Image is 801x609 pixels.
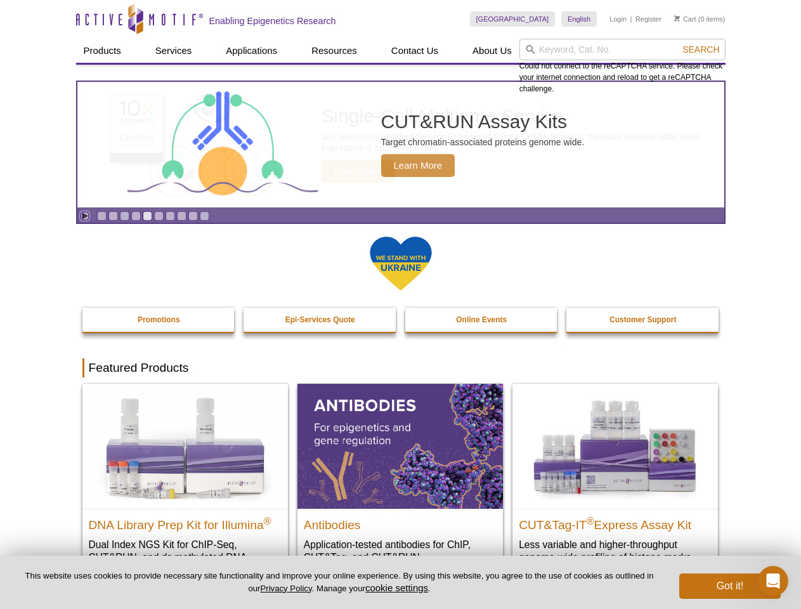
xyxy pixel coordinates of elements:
[97,211,107,221] a: Go to slide 1
[209,15,336,27] h2: Enabling Epigenetics Research
[188,211,198,221] a: Go to slide 9
[381,136,585,148] p: Target chromatin-associated proteins genome wide.
[89,513,282,532] h2: DNA Library Prep Kit for Illumina
[561,11,597,27] a: English
[456,315,507,324] strong: Online Events
[470,11,556,27] a: [GEOGRAPHIC_DATA]
[127,87,318,203] img: CUT&RUN Assay Kits
[519,39,726,60] input: Keyword, Cat. No.
[131,211,141,221] a: Go to slide 4
[405,308,559,332] a: Online Events
[82,308,236,332] a: Promotions
[679,573,781,599] button: Got it!
[82,358,719,377] h2: Featured Products
[674,15,696,23] a: Cart
[465,39,519,63] a: About Us
[166,211,175,221] a: Go to slide 7
[260,584,311,593] a: Privacy Policy
[674,15,680,22] img: Your Cart
[264,515,271,526] sup: ®
[177,211,186,221] a: Go to slide 8
[154,211,164,221] a: Go to slide 6
[297,384,503,508] img: All Antibodies
[519,538,712,564] p: Less variable and higher-throughput genome-wide profiling of histone marks​.
[365,582,428,593] button: cookie settings
[679,44,723,55] button: Search
[77,82,724,207] a: CUT&RUN Assay Kits CUT&RUN Assay Kits Target chromatin-associated proteins genome wide. Learn More
[138,315,180,324] strong: Promotions
[120,211,129,221] a: Go to slide 3
[82,384,288,508] img: DNA Library Prep Kit for Illumina
[80,211,89,221] a: Toggle autoplay
[82,384,288,589] a: DNA Library Prep Kit for Illumina DNA Library Prep Kit for Illumina® Dual Index NGS Kit for ChIP-...
[566,308,720,332] a: Customer Support
[512,384,718,508] img: CUT&Tag-IT® Express Assay Kit
[244,308,397,332] a: Epi-Services Quote
[635,15,661,23] a: Register
[304,513,497,532] h2: Antibodies
[77,82,724,207] article: CUT&RUN Assay Kits
[89,538,282,577] p: Dual Index NGS Kit for ChIP-Seq, CUT&RUN, and ds methylated DNA assays.
[304,538,497,564] p: Application-tested antibodies for ChIP, CUT&Tag, and CUT&RUN.
[143,211,152,221] a: Go to slide 5
[381,112,585,131] h2: CUT&RUN Assay Kits
[630,11,632,27] li: |
[674,11,726,27] li: (0 items)
[369,235,433,292] img: We Stand With Ukraine
[218,39,285,63] a: Applications
[297,384,503,576] a: All Antibodies Antibodies Application-tested antibodies for ChIP, CUT&Tag, and CUT&RUN.
[384,39,446,63] a: Contact Us
[758,566,788,596] iframe: Intercom live chat
[519,39,726,95] div: Could not connect to the reCAPTCHA service. Please check your internet connection and reload to g...
[285,315,355,324] strong: Epi-Services Quote
[519,513,712,532] h2: CUT&Tag-IT Express Assay Kit
[512,384,718,576] a: CUT&Tag-IT® Express Assay Kit CUT&Tag-IT®Express Assay Kit Less variable and higher-throughput ge...
[304,39,365,63] a: Resources
[682,44,719,55] span: Search
[108,211,118,221] a: Go to slide 2
[587,515,594,526] sup: ®
[200,211,209,221] a: Go to slide 10
[381,154,455,177] span: Learn More
[609,315,676,324] strong: Customer Support
[20,570,658,594] p: This website uses cookies to provide necessary site functionality and improve your online experie...
[76,39,129,63] a: Products
[148,39,200,63] a: Services
[609,15,627,23] a: Login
